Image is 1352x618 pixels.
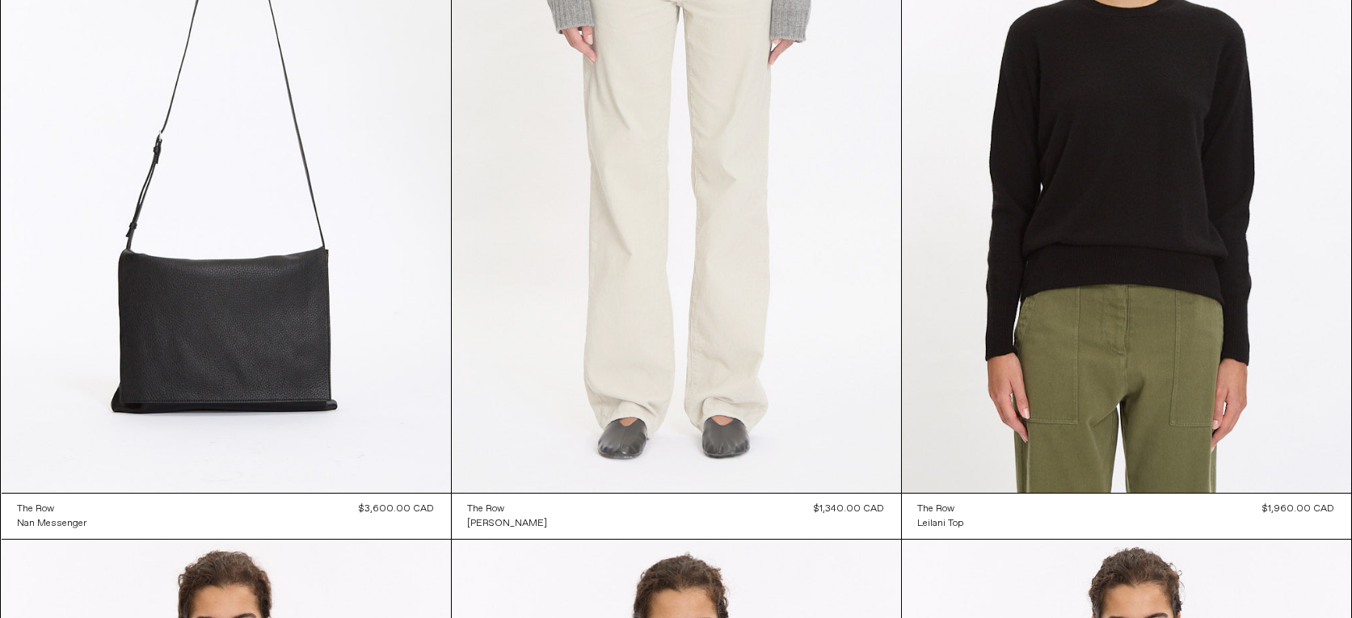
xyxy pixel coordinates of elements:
[918,502,964,516] a: The Row
[918,516,964,531] a: Leilani Top
[1263,502,1335,516] div: $1,960.00 CAD
[18,502,55,516] div: The Row
[468,516,548,531] a: [PERSON_NAME]
[815,502,885,516] div: $1,340.00 CAD
[18,517,87,531] div: Nan Messenger
[468,502,505,516] div: The Row
[468,517,548,531] div: [PERSON_NAME]
[468,502,548,516] a: The Row
[18,516,87,531] a: Nan Messenger
[360,502,435,516] div: $3,600.00 CAD
[918,517,964,531] div: Leilani Top
[918,502,955,516] div: The Row
[18,502,87,516] a: The Row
